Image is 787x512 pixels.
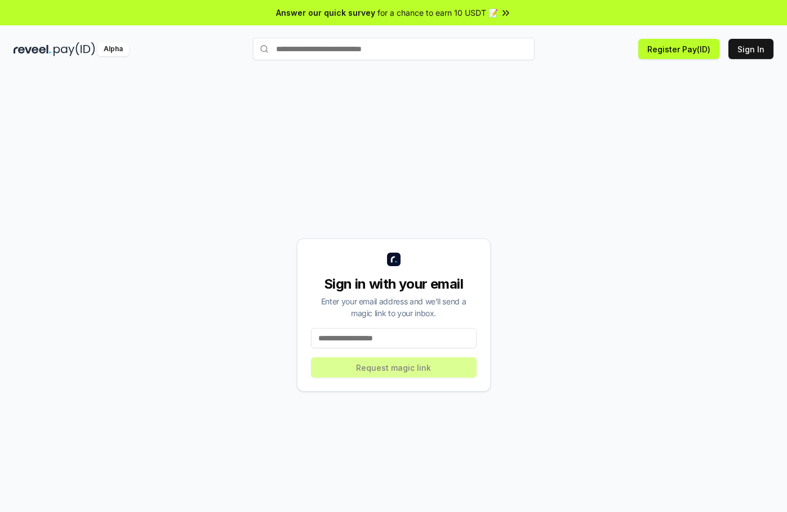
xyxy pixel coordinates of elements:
[311,275,477,293] div: Sign in with your email
[311,295,477,319] div: Enter your email address and we’ll send a magic link to your inbox.
[387,253,401,266] img: logo_small
[97,42,129,56] div: Alpha
[728,39,773,59] button: Sign In
[54,42,95,56] img: pay_id
[276,7,375,19] span: Answer our quick survey
[638,39,719,59] button: Register Pay(ID)
[14,42,51,56] img: reveel_dark
[377,7,498,19] span: for a chance to earn 10 USDT 📝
